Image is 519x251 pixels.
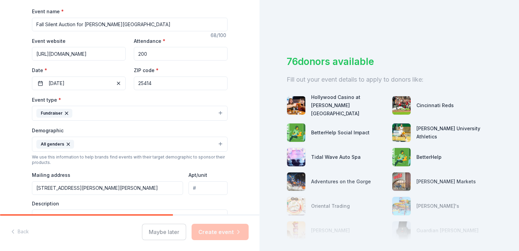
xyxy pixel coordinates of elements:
label: Event website [32,38,66,45]
input: https://www... [32,47,126,61]
div: Fundraiser [36,109,72,118]
input: Spring Fundraiser [32,18,228,31]
div: We use this information to help brands find events with their target demographic to sponsor their... [32,154,228,165]
label: Date [32,67,126,74]
label: Attendance [134,38,165,45]
div: Fill out your event details to apply to donors like: [287,74,492,85]
input: 12345 (U.S. only) [134,77,228,90]
input: 20 [134,47,228,61]
button: All genders [32,137,228,152]
label: Event name [32,8,64,15]
img: photo for Hollywood Casino at Charles Town Races [287,96,305,115]
img: photo for Tidal Wave Auto Spa [287,148,305,166]
input: Enter a US address [32,181,183,195]
label: ZIP code [134,67,159,74]
img: photo for BetterHelp [392,148,411,166]
div: BetterHelp [416,153,442,161]
button: Fundraiser [32,106,228,121]
div: Tidal Wave Auto Spa [311,153,361,161]
img: photo for Cincinnati Reds [392,96,411,115]
button: [DATE] [32,77,126,90]
img: photo for Marshall University Athletics [392,123,411,142]
label: Demographic [32,127,64,134]
label: Mailing address [32,172,70,179]
div: 76 donors available [287,54,492,69]
div: Cincinnati Reds [416,101,454,110]
div: [PERSON_NAME] University Athletics [416,124,492,141]
div: Hollywood Casino at [PERSON_NAME][GEOGRAPHIC_DATA] [311,93,387,118]
div: BetterHelp Social Impact [311,129,370,137]
div: All genders [36,140,74,149]
textarea: This is our annual silent auction fundraiser for raising funds for playground improvements, field... [32,210,228,240]
label: Event type [32,97,61,103]
label: Description [32,200,59,207]
img: photo for BetterHelp Social Impact [287,123,305,142]
label: Apt/unit [189,172,207,179]
div: 68 /100 [211,31,228,39]
input: # [189,181,228,195]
